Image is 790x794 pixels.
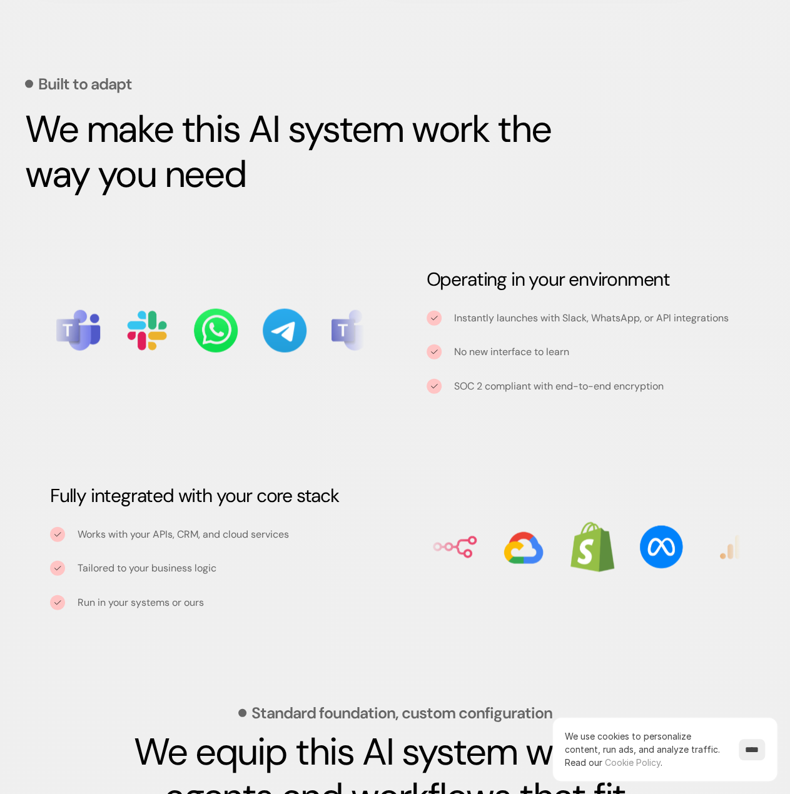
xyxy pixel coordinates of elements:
[54,531,61,538] img: tick icon
[605,757,661,768] a: Cookie Policy
[54,599,61,606] img: tick icon
[454,345,741,359] p: No new interface to learn
[78,528,364,541] p: Works with your APIs, CRM, and cloud services
[430,348,438,356] img: tick icon
[430,314,438,322] img: tick icon
[430,383,438,390] img: tick icon
[78,561,364,575] p: Tailored to your business logic
[251,705,552,721] p: Standard foundation, custom configuration
[50,483,364,508] h3: Fully integrated with your core stack
[427,267,741,292] h3: Operating in your environment
[54,565,61,572] img: tick icon
[454,378,664,394] p: SOC 2 compliant with end-to-end encryption
[38,76,132,92] p: Built to adapt
[25,104,559,199] strong: We make this AI system work the way you need
[565,757,662,768] span: Read our .
[78,595,204,611] p: Run in your systems or ours
[565,730,726,769] p: We use cookies to personalize content, run ads, and analyze traffic.
[454,311,741,325] p: Instantly launches with Slack, WhatsApp, or API integrations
